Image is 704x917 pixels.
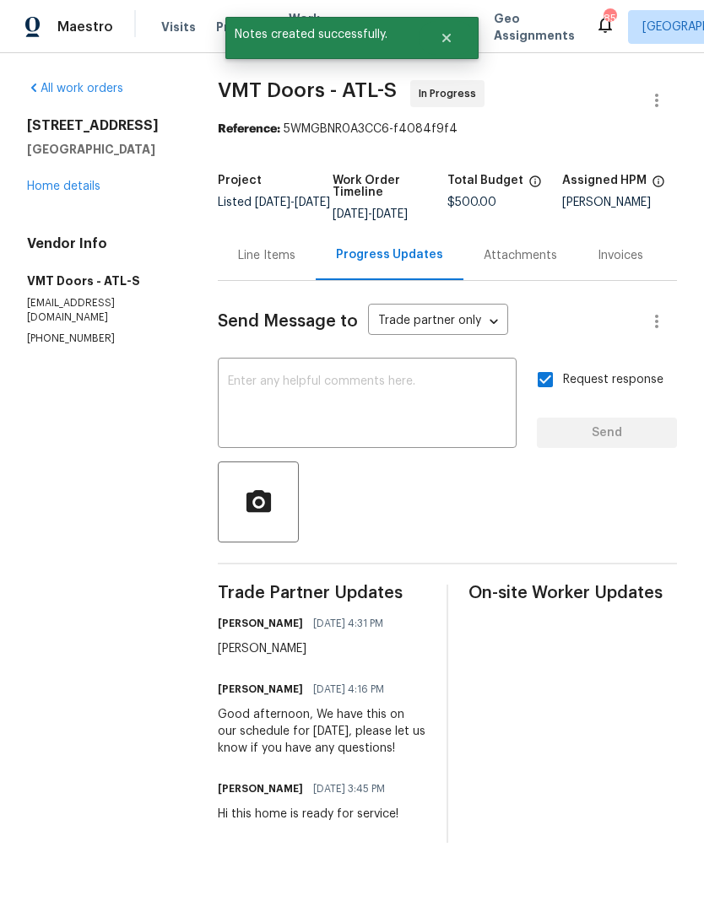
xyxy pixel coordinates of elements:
[27,272,177,289] h5: VMT Doors - ATL-S
[419,85,483,102] span: In Progress
[161,19,196,35] span: Visits
[216,19,268,35] span: Projects
[218,313,358,330] span: Send Message to
[419,21,474,55] button: Close
[218,640,393,657] div: [PERSON_NAME]
[333,208,408,220] span: -
[598,247,643,264] div: Invoices
[218,585,426,601] span: Trade Partner Updates
[218,615,303,632] h6: [PERSON_NAME]
[225,17,419,52] span: Notes created successfully.
[238,247,295,264] div: Line Items
[562,175,647,186] h5: Assigned HPM
[27,296,177,325] p: [EMAIL_ADDRESS][DOMAIN_NAME]
[604,10,615,27] div: 85
[57,19,113,35] span: Maestro
[336,246,443,263] div: Progress Updates
[563,371,663,389] span: Request response
[447,175,523,186] h5: Total Budget
[528,175,542,197] span: The total cost of line items that have been proposed by Opendoor. This sum includes line items th...
[27,117,177,134] h2: [STREET_ADDRESS]
[372,208,408,220] span: [DATE]
[27,235,177,252] h4: Vendor Info
[494,10,575,44] span: Geo Assignments
[289,10,332,44] span: Work Orders
[255,197,290,208] span: [DATE]
[27,141,177,158] h5: [GEOGRAPHIC_DATA]
[255,197,330,208] span: -
[218,806,398,823] div: Hi this home is ready for service!
[27,332,177,346] p: [PHONE_NUMBER]
[27,83,123,94] a: All work orders
[562,197,677,208] div: [PERSON_NAME]
[218,197,330,208] span: Listed
[27,181,100,192] a: Home details
[218,706,426,757] div: Good afternoon, We have this on our schedule for [DATE], please let us know if you have any quest...
[218,121,677,138] div: 5WMGBNR0A3CC6-f4084f9f4
[295,197,330,208] span: [DATE]
[313,615,383,632] span: [DATE] 4:31 PM
[313,681,384,698] span: [DATE] 4:16 PM
[333,175,447,198] h5: Work Order Timeline
[652,175,665,197] span: The hpm assigned to this work order.
[468,585,677,601] span: On-site Worker Updates
[218,681,303,698] h6: [PERSON_NAME]
[218,175,262,186] h5: Project
[218,780,303,797] h6: [PERSON_NAME]
[333,208,368,220] span: [DATE]
[368,308,508,336] div: Trade partner only
[313,780,385,797] span: [DATE] 3:45 PM
[484,247,557,264] div: Attachments
[447,197,496,208] span: $500.00
[218,80,397,100] span: VMT Doors - ATL-S
[218,123,280,135] b: Reference:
